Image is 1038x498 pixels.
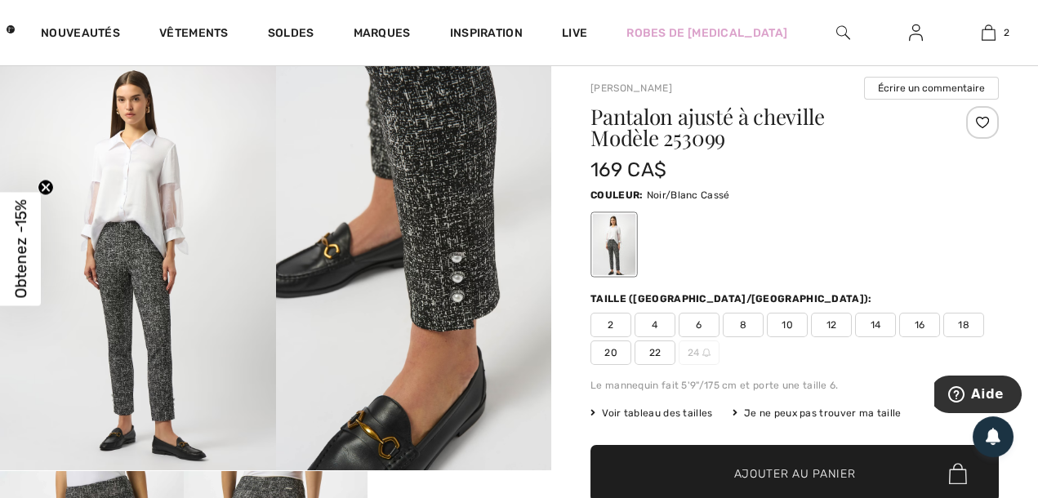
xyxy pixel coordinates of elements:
button: Écrire un commentaire [864,77,999,100]
h1: Pantalon ajusté à cheville Modèle 253099 [590,106,931,149]
img: Mes infos [909,23,923,42]
div: Noir/Blanc Cassé [593,215,635,276]
a: Soldes [268,26,314,43]
span: 22 [635,340,675,365]
span: Couleur: [590,189,643,201]
div: Je ne peux pas trouver ma taille [733,406,902,420]
a: Vêtements [159,26,229,43]
a: Se connecter [896,23,936,43]
a: 2 [953,23,1024,42]
span: 169 CA$ [590,158,666,181]
span: Voir tableau des tailles [590,406,713,420]
span: Noir/Blanc Cassé [647,189,730,201]
span: Inspiration [450,26,523,43]
img: ring-m.svg [702,349,711,357]
span: 10 [767,313,808,337]
span: 6 [679,313,719,337]
button: Close teaser [38,180,54,196]
span: Obtenez -15% [11,200,30,299]
img: Bag.svg [949,464,967,485]
span: 4 [635,313,675,337]
span: 12 [811,313,852,337]
a: Robes de [MEDICAL_DATA] [626,24,787,42]
a: [PERSON_NAME] [590,82,672,94]
iframe: Ouvre un widget dans lequel vous pouvez trouver plus d’informations [934,376,1022,416]
span: 18 [943,313,984,337]
span: 20 [590,340,631,365]
a: Marques [354,26,411,43]
span: 8 [723,313,764,337]
span: 2 [1004,25,1009,40]
span: Ajouter au panier [734,465,856,482]
img: Pantalon Ajust&eacute; &agrave; Cheville mod&egrave;le 253099. 2 [276,57,552,470]
img: 1ère Avenue [7,13,15,46]
span: 16 [899,313,940,337]
div: Le mannequin fait 5'9"/175 cm et porte une taille 6. [590,378,999,393]
a: Nouveautés [41,26,120,43]
span: 2 [590,313,631,337]
img: Mon panier [982,23,996,42]
span: 24 [679,340,719,365]
div: Taille ([GEOGRAPHIC_DATA]/[GEOGRAPHIC_DATA]): [590,291,875,306]
a: Live [562,24,587,42]
img: recherche [836,23,850,42]
span: 14 [855,313,896,337]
